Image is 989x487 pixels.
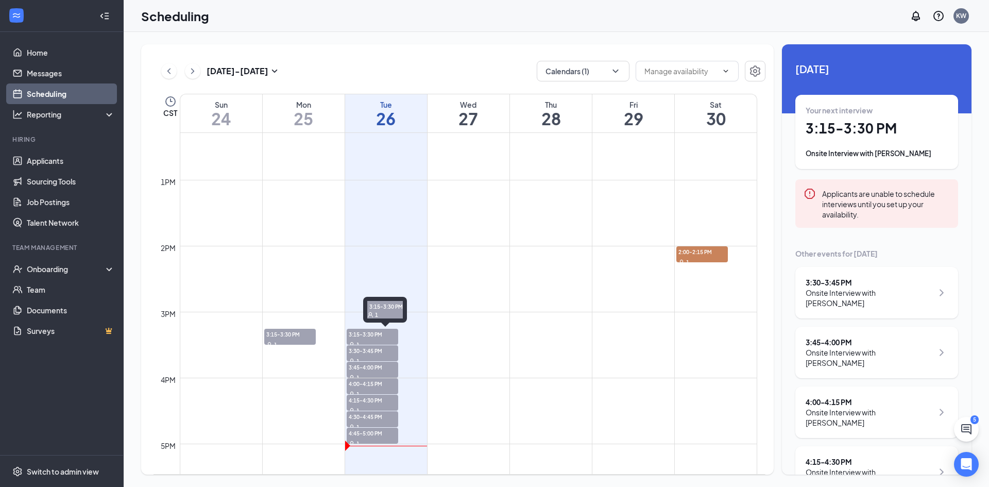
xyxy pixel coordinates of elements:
[806,457,933,467] div: 4:15 - 4:30 PM
[27,300,115,321] a: Documents
[428,99,509,110] div: Wed
[537,61,629,81] button: Calendars (1)ChevronDown
[806,148,948,159] div: Onsite Interview with [PERSON_NAME]
[27,264,106,274] div: Onboarding
[960,423,973,435] svg: ChatActive
[686,259,689,266] span: 1
[356,440,360,447] span: 1
[264,329,316,339] span: 3:15-3:30 PM
[610,66,621,76] svg: ChevronDown
[644,65,718,77] input: Manage availability
[822,188,950,220] div: Applicants are unable to schedule interviews until you set up your availability.
[935,466,948,478] svg: ChevronRight
[428,94,509,132] a: August 27, 2025
[164,65,174,77] svg: ChevronLeft
[356,407,360,414] span: 1
[356,358,360,365] span: 1
[356,341,360,348] span: 1
[510,94,592,132] a: August 28, 2025
[675,94,757,132] a: August 30, 2025
[954,452,979,477] div: Open Intercom Messenger
[795,61,958,77] span: [DATE]
[207,65,268,77] h3: [DATE] - [DATE]
[935,287,948,299] svg: ChevronRight
[187,65,198,77] svg: ChevronRight
[806,347,933,368] div: Onsite Interview with [PERSON_NAME]
[349,408,355,414] svg: User
[806,120,948,137] h1: 3:15 - 3:30 PM
[806,397,933,407] div: 4:00 - 4:15 PM
[27,109,115,120] div: Reporting
[27,171,115,192] a: Sourcing Tools
[163,108,177,118] span: CST
[675,110,757,127] h1: 30
[367,312,373,318] svg: User
[345,99,427,110] div: Tue
[806,105,948,115] div: Your next interview
[349,391,355,397] svg: User
[345,94,427,132] a: August 26, 2025
[349,342,355,348] svg: User
[263,94,345,132] a: August 25, 2025
[12,264,23,274] svg: UserCheck
[349,441,355,447] svg: User
[266,342,272,348] svg: User
[795,248,958,259] div: Other events for [DATE]
[263,110,345,127] h1: 25
[970,415,979,424] div: 5
[268,65,281,77] svg: SmallChevronDown
[27,279,115,300] a: Team
[375,311,378,318] span: 1
[349,375,355,381] svg: User
[347,411,398,422] span: 4:30-4:45 PM
[27,321,115,341] a: SurveysCrown
[263,99,345,110] div: Mon
[27,42,115,63] a: Home
[12,135,113,144] div: Hiring
[356,374,360,381] span: 1
[510,99,592,110] div: Thu
[592,110,674,127] h1: 29
[347,329,398,339] span: 3:15-3:30 PM
[27,63,115,83] a: Messages
[349,424,355,430] svg: User
[347,362,398,372] span: 3:45-4:00 PM
[510,110,592,127] h1: 28
[161,63,177,79] button: ChevronLeft
[180,99,262,110] div: Sun
[159,176,178,188] div: 1pm
[722,67,730,75] svg: ChevronDown
[27,466,99,477] div: Switch to admin view
[180,110,262,127] h1: 24
[159,308,178,320] div: 3pm
[180,94,262,132] a: August 24, 2025
[749,65,761,77] svg: Settings
[806,337,933,347] div: 3:45 - 4:00 PM
[592,94,674,132] a: August 29, 2025
[678,259,685,265] svg: User
[356,391,360,398] span: 1
[356,424,360,431] span: 1
[345,110,427,127] h1: 26
[956,11,966,20] div: KW
[185,63,200,79] button: ChevronRight
[954,417,979,442] button: ChatActive
[27,212,115,233] a: Talent Network
[12,243,113,252] div: Team Management
[367,301,403,311] span: 3:15-3:30 PM
[274,341,277,348] span: 1
[428,110,509,127] h1: 27
[910,10,922,22] svg: Notifications
[27,83,115,104] a: Scheduling
[159,440,178,451] div: 5pm
[347,395,398,405] span: 4:15-4:30 PM
[27,192,115,212] a: Job Postings
[745,61,765,81] button: Settings
[27,150,115,171] a: Applicants
[347,428,398,438] span: 4:45-5:00 PM
[11,10,22,21] svg: WorkstreamLogo
[592,99,674,110] div: Fri
[159,242,178,254] div: 2pm
[347,345,398,356] span: 3:30-3:45 PM
[806,277,933,288] div: 3:30 - 3:45 PM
